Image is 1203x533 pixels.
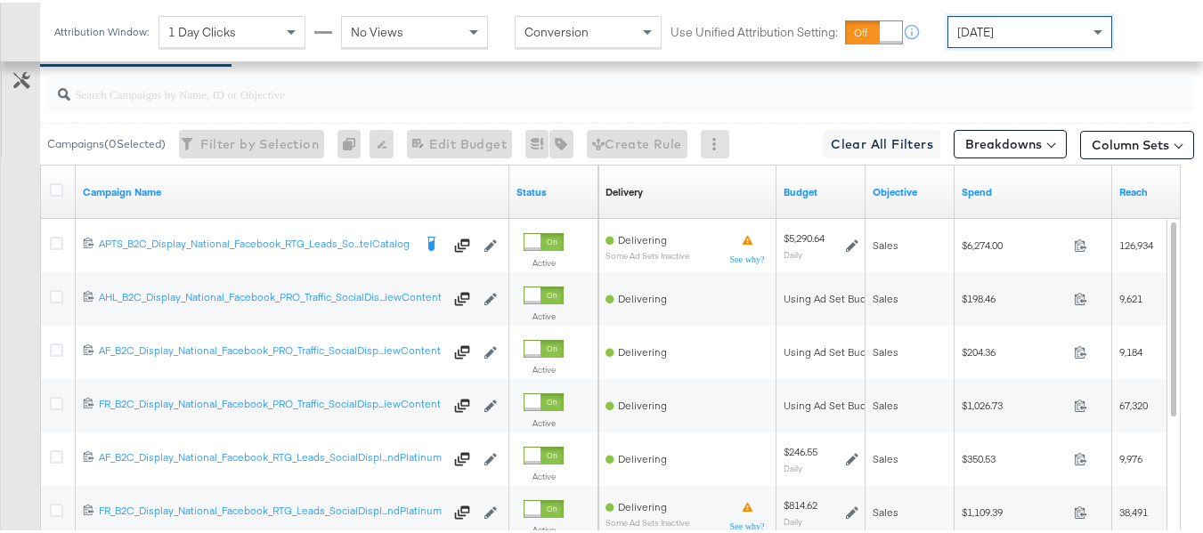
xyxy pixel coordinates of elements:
[873,236,898,249] span: Sales
[962,503,1067,516] span: $1,109.39
[516,182,591,197] a: Shows the current state of your Ad Campaign.
[671,21,838,38] label: Use Unified Attribution Setting:
[606,182,643,197] div: Delivery
[873,449,898,463] span: Sales
[99,501,443,519] a: FR_B2C_Display_National_Facebook_RTG_Leads_SocialDispl...ndPlatinum
[962,236,1067,249] span: $6,274.00
[784,442,817,456] div: $246.55
[831,131,933,153] span: Clear All Filters
[524,361,564,373] label: Active
[99,234,412,252] a: APTS_B2C_Display_National_Facebook_RTG_Leads_So...telCatalog
[618,289,667,303] span: Delivering
[784,182,858,197] a: The maximum amount you're willing to spend on your ads, on average each day or over the lifetime ...
[99,394,443,408] div: FR_B2C_Display_National_Facebook_PRO_Traffic_SocialDisp...iewContent
[962,182,1105,197] a: The total amount spent to date.
[784,460,802,471] sub: Daily
[524,254,564,266] label: Active
[873,182,947,197] a: Your campaign's objective.
[954,127,1067,156] button: Breakdowns
[99,234,412,248] div: APTS_B2C_Display_National_Facebook_RTG_Leads_So...telCatalog
[99,287,443,305] a: AHL_B2C_Display_National_Facebook_PRO_Traffic_SocialDis...iewContent
[784,343,882,357] div: Using Ad Set Budget
[606,182,643,197] a: Reflects the ability of your Ad Campaign to achieve delivery based on ad states, schedule and bud...
[1119,396,1148,409] span: 67,320
[873,343,898,356] span: Sales
[53,23,150,36] div: Attribution Window:
[524,415,564,426] label: Active
[1119,343,1142,356] span: 9,184
[337,127,370,156] div: 0
[962,396,1067,409] span: $1,026.73
[784,246,802,257] sub: Daily
[618,343,667,356] span: Delivering
[99,501,443,515] div: FR_B2C_Display_National_Facebook_RTG_Leads_SocialDispl...ndPlatinum
[784,496,817,510] div: $814.62
[606,515,689,525] sub: Some Ad Sets Inactive
[351,21,403,37] span: No Views
[1119,236,1153,249] span: 126,934
[99,287,443,302] div: AHL_B2C_Display_National_Facebook_PRO_Traffic_SocialDis...iewContent
[824,127,940,156] button: Clear All Filters
[1119,503,1148,516] span: 38,491
[784,513,802,524] sub: Daily
[618,497,667,511] span: Delivering
[873,396,898,409] span: Sales
[957,21,994,37] span: [DATE]
[99,394,443,412] a: FR_B2C_Display_National_Facebook_PRO_Traffic_SocialDisp...iewContent
[618,449,667,463] span: Delivering
[524,21,589,37] span: Conversion
[618,396,667,409] span: Delivering
[784,229,825,243] div: $5,290.64
[83,182,502,197] a: Your campaign name.
[524,468,564,480] label: Active
[1119,289,1142,303] span: 9,621
[962,449,1067,463] span: $350.53
[606,248,689,258] sub: Some Ad Sets Inactive
[70,67,1093,101] input: Search Campaigns by Name, ID or Objective
[99,341,443,355] div: AF_B2C_Display_National_Facebook_PRO_Traffic_SocialDisp...iewContent
[99,448,443,462] div: AF_B2C_Display_National_Facebook_RTG_Leads_SocialDispl...ndPlatinum
[99,448,443,465] a: AF_B2C_Display_National_Facebook_RTG_Leads_SocialDispl...ndPlatinum
[873,289,898,303] span: Sales
[1119,449,1142,463] span: 9,976
[784,396,882,410] div: Using Ad Set Budget
[99,341,443,359] a: AF_B2C_Display_National_Facebook_PRO_Traffic_SocialDisp...iewContent
[784,289,882,303] div: Using Ad Set Budget
[962,289,1067,303] span: $198.46
[962,343,1067,356] span: $204.36
[618,230,667,244] span: Delivering
[524,308,564,319] label: Active
[524,521,564,533] label: Active
[168,21,236,37] span: 1 Day Clicks
[1119,182,1194,197] a: The number of people your ad was served to.
[47,133,166,149] div: Campaigns ( 0 Selected)
[873,503,898,516] span: Sales
[1080,128,1194,157] button: Column Sets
